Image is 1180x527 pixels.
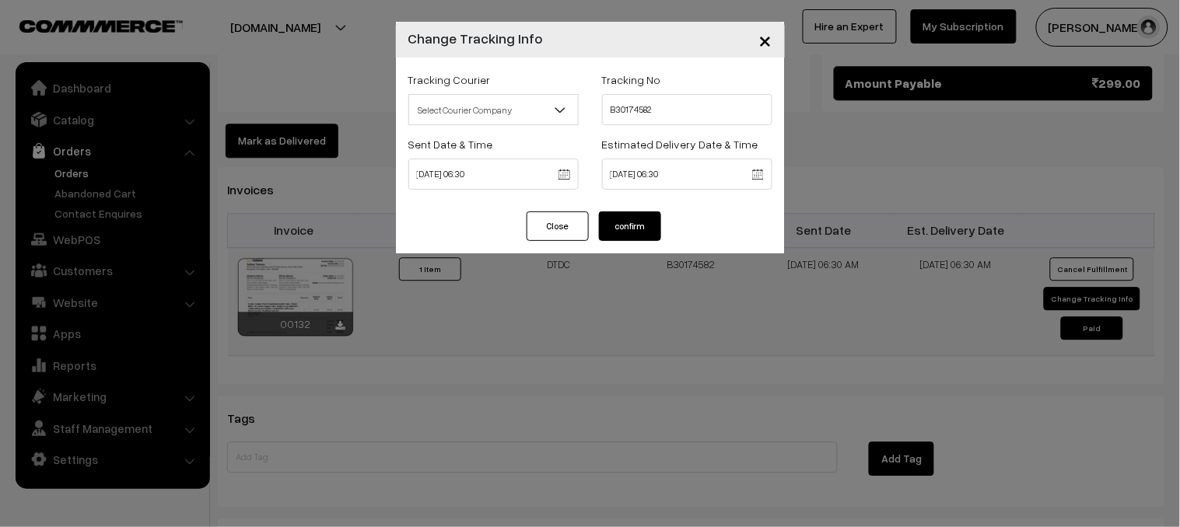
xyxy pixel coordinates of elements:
[602,94,772,125] input: Tracking No
[408,72,491,88] label: Tracking Courier
[409,96,578,124] span: Select Courier Company
[408,28,544,49] h4: Change Tracking Info
[747,16,785,64] button: Close
[408,159,579,190] input: Sent Date & Time
[408,94,579,125] span: Select Courier Company
[599,211,661,241] button: confirm
[602,159,772,190] input: Estimated Delivery Date & Time
[602,72,661,88] label: Tracking No
[408,136,493,152] label: Sent Date & Time
[527,211,589,241] button: Close
[759,25,772,54] span: ×
[602,136,758,152] label: Estimated Delivery Date & Time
